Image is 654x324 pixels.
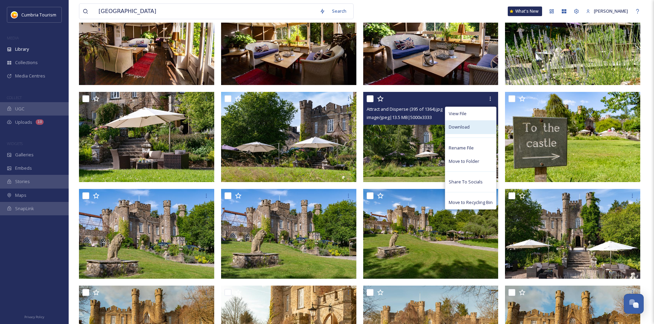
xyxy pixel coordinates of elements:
a: [PERSON_NAME] [583,4,631,18]
span: SnapLink [15,205,34,212]
img: Attract and Disperse (392 of 1364).jpg [79,189,214,279]
div: Search [329,4,350,18]
span: MEDIA [7,35,19,40]
span: Stories [15,178,30,185]
span: Move to Folder [449,158,479,165]
input: Search your library [95,4,316,19]
span: Share To Socials [449,179,483,185]
a: Privacy Policy [24,312,44,321]
span: Collections [15,59,38,66]
span: Move to Recycling Bin [449,199,493,206]
img: Attract and Disperse (388 of 1364).jpg [363,189,498,279]
span: Cumbria Tourism [21,12,56,18]
span: WIDGETS [7,141,23,146]
img: Attract and Disperse (395 of 1364).jpg [363,92,498,182]
span: image/jpeg | 13.5 MB | 5000 x 3333 [367,114,432,120]
span: Uploads [15,119,32,125]
img: images.jpg [11,11,18,18]
span: Media Centres [15,73,45,79]
span: COLLECT [7,95,22,100]
img: Attract and Disperse (400 of 1364).jpg [221,92,356,182]
span: Download [449,124,470,130]
span: Galleries [15,152,34,158]
img: Attract and Disperse (394 of 1364).jpg [505,92,640,182]
div: 10 [36,119,44,125]
span: Embeds [15,165,32,171]
span: UGC [15,106,24,112]
span: Library [15,46,29,52]
span: [PERSON_NAME] [594,8,628,14]
span: View File [449,110,467,117]
button: Open Chat [624,294,644,314]
span: Rename File [449,145,474,151]
span: Privacy Policy [24,315,44,319]
span: Maps [15,192,26,199]
img: Attract and Disperse (402 of 1364).jpg [79,92,214,182]
a: What's New [508,7,542,16]
img: Attract and Disperse (386 of 1364).jpg [505,189,640,279]
img: Attract and Disperse (391 of 1364).jpg [221,189,356,279]
span: Attract and Disperse (395 of 1364).jpg [367,106,443,112]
